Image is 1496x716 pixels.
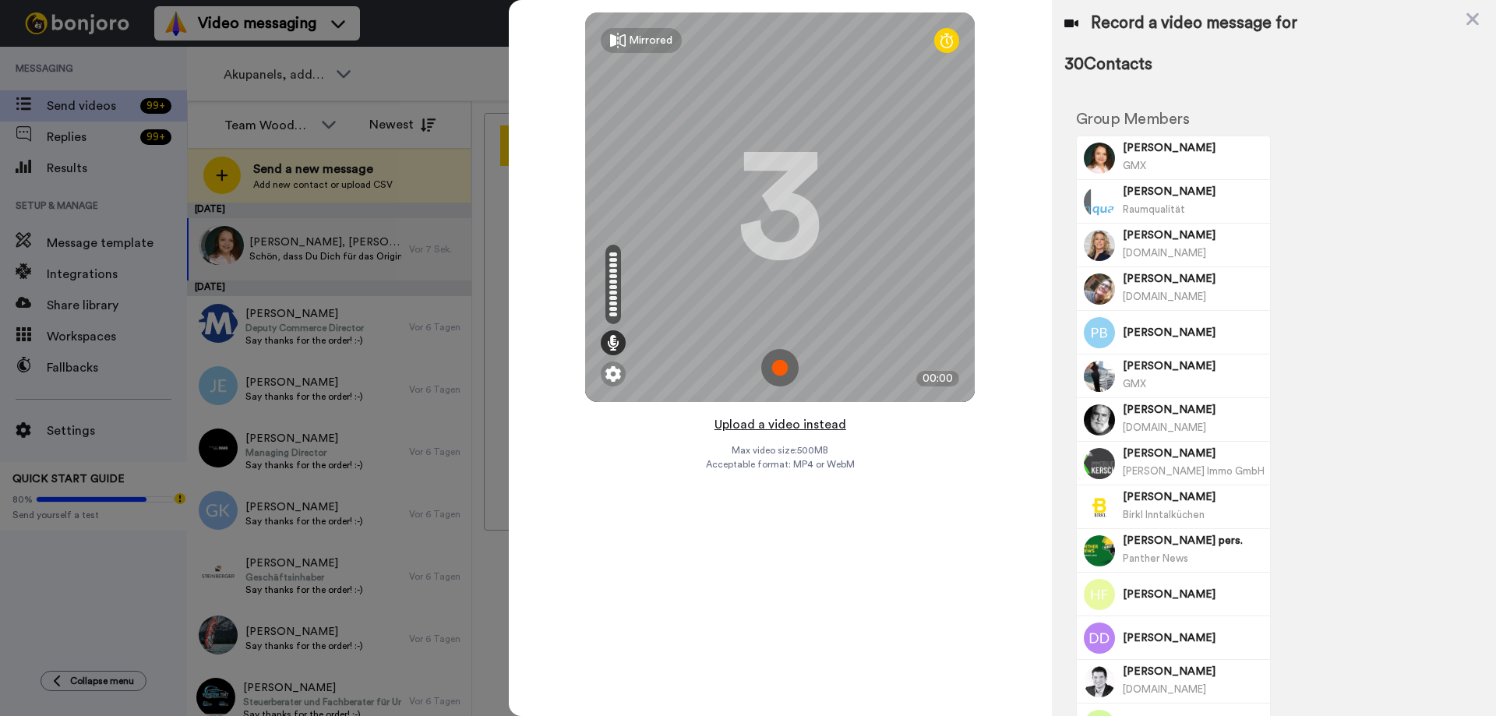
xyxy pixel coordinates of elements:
span: [PERSON_NAME] pers. [1123,533,1265,548]
span: [PERSON_NAME] [1123,630,1265,646]
span: [PERSON_NAME] [1123,587,1265,602]
img: Image of Phillip Bellé [1084,317,1115,348]
span: GMX [1123,160,1146,171]
img: Image of Laura Schambeck [1084,230,1115,261]
span: [PERSON_NAME] [1123,227,1265,243]
img: Image of Veronika Kohlhuber [1084,361,1115,392]
span: [PERSON_NAME] [1123,140,1265,156]
span: [DOMAIN_NAME] [1123,291,1206,302]
img: Image of Florian Kerscher [1084,448,1115,479]
span: Panther News [1123,553,1188,563]
span: [PERSON_NAME] [1123,446,1265,461]
img: ic_gear.svg [605,366,621,382]
span: [PERSON_NAME] [1123,184,1265,199]
button: Upload a video instead [710,414,851,435]
img: Image of Iris Leitz [1084,666,1115,697]
span: [PERSON_NAME] [1123,489,1265,505]
img: Image of Andre Held pers. [1084,535,1115,566]
span: [PERSON_NAME] [1123,358,1265,374]
span: [PERSON_NAME] Immo GmbH [1123,466,1265,476]
span: GMX [1123,379,1146,389]
span: [DOMAIN_NAME] [1123,684,1206,694]
span: Birkl Inntalküchen [1123,510,1205,520]
div: 3 [737,149,823,266]
span: Raumqualität [1123,204,1185,214]
span: [PERSON_NAME] [1123,325,1265,340]
span: Max video size: 500 MB [732,444,828,457]
img: Image of Helena Knauer [1084,143,1115,174]
img: Image of Heiko Frerichs [1084,579,1115,610]
span: [PERSON_NAME] [1123,271,1265,287]
img: Image of Dirk Deutges [1084,623,1115,654]
img: Image of Malena Kaiser [1084,492,1115,523]
img: Image of Nina Obermeyer [1084,273,1115,305]
h2: Group Members [1076,111,1271,128]
span: [PERSON_NAME] [1123,664,1265,679]
span: [PERSON_NAME] [1123,402,1265,418]
img: Image of Jerome Felder [1084,404,1115,436]
span: [DOMAIN_NAME] [1123,422,1206,432]
img: Image of René Quarg [1084,186,1115,217]
span: Acceptable format: MP4 or WebM [706,458,855,471]
span: [DOMAIN_NAME] [1123,248,1206,258]
img: ic_record_start.svg [761,349,799,386]
div: 00:00 [916,371,959,386]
